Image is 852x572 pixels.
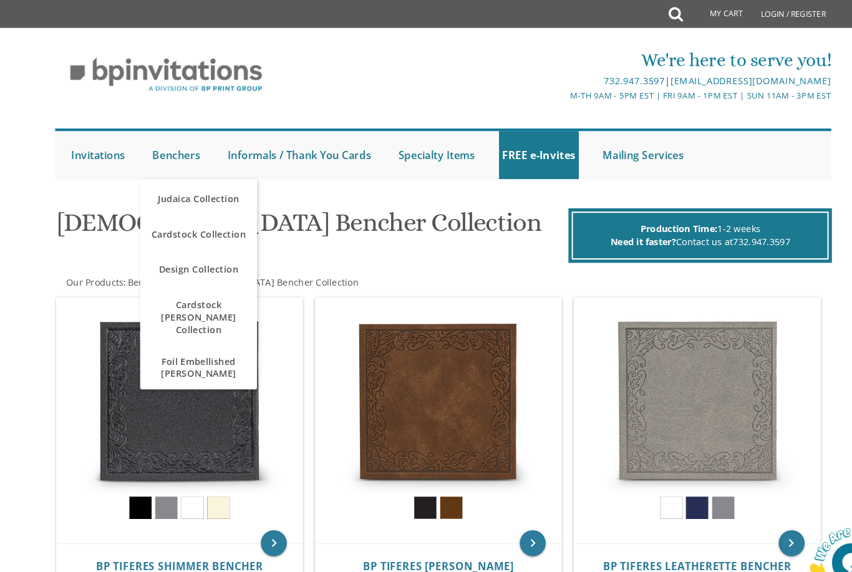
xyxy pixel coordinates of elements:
span: Foil Embellished [PERSON_NAME] [138,335,244,371]
span: Production Time: [616,214,690,226]
span: > [162,265,345,277]
a: FREE e-Invites [480,126,556,172]
a: BP Tiferes [PERSON_NAME] [349,539,493,551]
a: Informals / Thank You Cards [216,126,360,172]
span: BP Tiferes [PERSON_NAME] [349,538,493,551]
a: Judaica Collection [135,172,247,210]
a: keyboard_arrow_right [251,510,276,535]
a: [EMAIL_ADDRESS][DOMAIN_NAME] [644,72,799,84]
h1: [DEMOGRAPHIC_DATA] Bencher Collection [56,200,544,237]
div: : [53,265,426,278]
span: [DEMOGRAPHIC_DATA] Bencher Collection [168,265,345,277]
a: [DEMOGRAPHIC_DATA] Bencher Collection [167,265,345,277]
a: Foil Embellished [PERSON_NAME] [135,332,247,374]
a: Specialty Items [380,126,460,172]
a: Mailing Services [576,126,661,172]
a: keyboard_arrow_right [500,510,525,535]
div: 1-2 weeks Contact us at [549,203,796,250]
a: 732.947.3597 [581,72,639,84]
img: BP Tiferes Shimmer Bencher [54,286,291,523]
a: My Cart [656,1,723,26]
span: Need it faster? [587,226,650,238]
a: Invitations [65,126,123,172]
div: | [303,70,800,85]
a: Benchers [143,126,196,172]
a: BP Tiferes Shimmer Bencher [92,539,253,551]
iframe: chat widget [775,494,852,553]
span: Cardstock [PERSON_NAME] Collection [138,281,244,329]
img: BP Invitation Loft [53,46,267,98]
a: Cardstock [PERSON_NAME] Collection [135,278,247,332]
a: Cardstock Collection [135,210,247,240]
div: M-Th 9am - 5pm EST | Fri 9am - 1pm EST | Sun 11am - 3pm EST [303,85,800,99]
a: BP Tiferes Leatherette Bencher [579,539,760,551]
a: Design Collection [135,240,247,278]
a: 732.947.3597 [705,226,760,238]
span: Benchers [123,265,162,277]
img: BP Tiferes Leatherette Bencher [552,286,788,523]
div: We're here to serve you! [303,46,800,70]
span: Cardstock Collection [138,213,244,237]
img: BP Tiferes Suede Bencher [303,286,540,523]
a: Our Products [62,265,119,277]
a: keyboard_arrow_right [748,510,773,535]
span: BP Tiferes Leatherette Bencher [579,538,760,551]
a: Benchers [122,265,162,277]
span: BP Tiferes Shimmer Bencher [92,538,253,551]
